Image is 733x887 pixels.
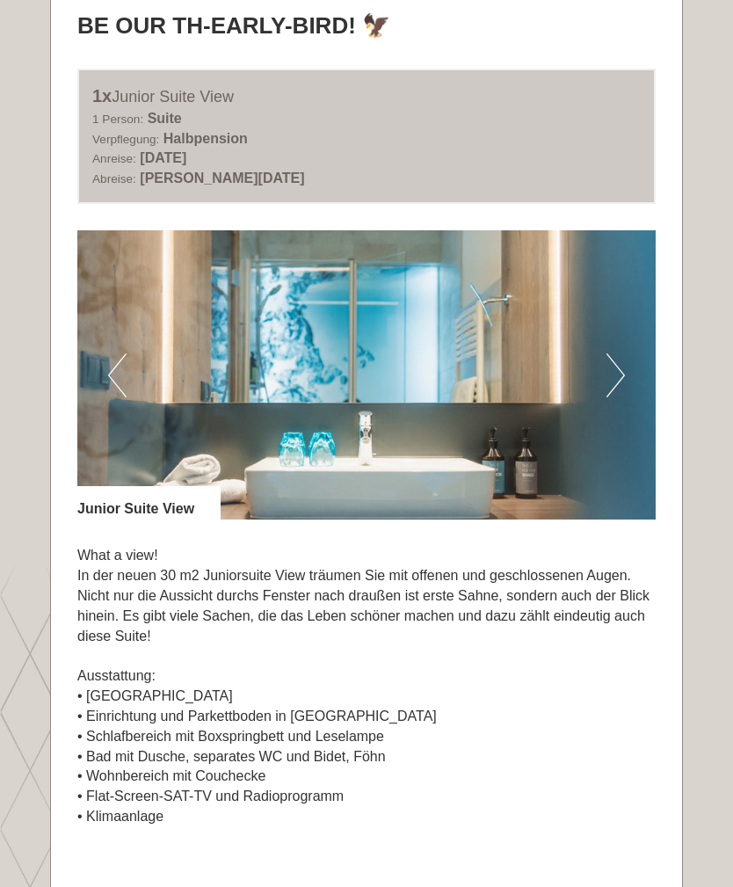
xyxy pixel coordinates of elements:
[92,152,136,165] small: Anreise:
[163,131,248,146] b: Halbpension
[148,111,182,126] b: Suite
[140,171,304,185] b: [PERSON_NAME][DATE]
[140,150,186,165] b: [DATE]
[92,113,143,126] small: 1 Person:
[92,172,136,185] small: Abreise:
[92,86,112,105] b: 1x
[77,10,390,42] div: Be our TH-Early-Bird! 🦅
[77,230,656,520] img: image
[606,353,625,397] button: Next
[77,486,221,520] div: Junior Suite View
[92,133,159,146] small: Verpflegung:
[77,546,656,827] p: What a view! In der neuen 30 m2 Juniorsuite View träumen Sie mit offenen und geschlossenen Augen....
[108,353,127,397] button: Previous
[92,84,641,109] div: Junior Suite View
